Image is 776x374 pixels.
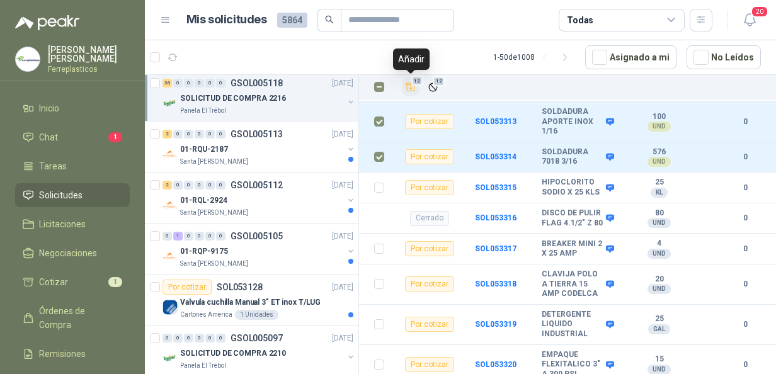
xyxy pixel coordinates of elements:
b: 20 [620,275,699,285]
p: Panela El Trébol [180,361,226,371]
p: SOLICITUD DE COMPRA 2210 [180,348,286,360]
span: 12 [411,76,423,86]
button: Asignado a mi [585,45,676,69]
div: Por cotizar [405,149,454,164]
div: 0 [195,181,204,190]
b: 25 [620,314,699,324]
div: 0 [184,232,193,241]
button: Añadir [402,78,419,96]
div: 0 [205,181,215,190]
div: Todas [567,13,593,27]
p: [PERSON_NAME] [PERSON_NAME] [48,45,130,63]
a: SOL053319 [475,320,516,329]
div: 0 [184,181,193,190]
img: Company Logo [163,249,178,264]
a: Licitaciones [15,212,130,236]
div: 1 [173,232,183,241]
div: 0 [184,334,193,343]
p: Santa [PERSON_NAME] [180,259,248,269]
p: GSOL005112 [231,181,283,190]
b: 0 [729,182,761,194]
div: 0 [216,130,225,139]
p: Santa [PERSON_NAME] [180,208,248,218]
a: SOL053317 [475,244,516,253]
span: Negociaciones [39,246,97,260]
a: SOL053318 [475,280,516,288]
a: SOL053315 [475,183,516,192]
div: UND [648,122,671,132]
button: Ignorar [425,79,442,96]
div: 0 [173,130,183,139]
span: 12 [433,76,445,86]
div: GAL [648,324,670,334]
div: Por cotizar [405,241,454,256]
div: 0 [195,79,204,88]
a: 2 0 0 0 0 0 GSOL005113[DATE] Company Logo01-RQU-2187Santa [PERSON_NAME] [163,127,356,167]
b: CLAVIJA POLO A TIERRA 15 AMP CODELCA [542,269,603,299]
div: 0 [205,130,215,139]
b: 0 [729,319,761,331]
button: No Leídos [687,45,761,69]
div: Por cotizar [405,276,454,292]
span: Órdenes de Compra [39,304,118,332]
div: 0 [205,232,215,241]
a: Solicitudes [15,183,130,207]
div: 0 [205,334,215,343]
div: KL [651,188,668,198]
a: SOL053313 [475,117,516,126]
div: Por cotizar [405,114,454,129]
img: Company Logo [163,147,178,162]
a: Tareas [15,154,130,178]
div: 0 [184,79,193,88]
div: UND [648,157,671,167]
img: Company Logo [163,300,178,315]
div: 0 [216,181,225,190]
a: 0 1 0 0 0 0 GSOL005105[DATE] Company Logo01-RQP-9175Santa [PERSON_NAME] [163,229,356,269]
div: 0 [216,79,225,88]
span: Licitaciones [39,217,86,231]
div: 0 [173,334,183,343]
div: Por cotizar [405,317,454,332]
p: 01-RQP-9175 [180,246,228,258]
b: 100 [620,112,699,122]
div: 2 [163,181,172,190]
img: Company Logo [163,351,178,366]
div: 0 [195,130,204,139]
a: SOL053316 [475,213,516,222]
a: Inicio [15,96,130,120]
b: 576 [620,147,699,157]
div: 0 [163,334,172,343]
div: 0 [216,232,225,241]
span: Solicitudes [39,188,83,202]
b: 0 [729,359,761,371]
div: 1 Unidades [235,310,278,320]
img: Logo peakr [15,15,79,30]
div: Cerrado [410,211,449,226]
div: 0 [195,232,204,241]
a: Chat1 [15,125,130,149]
div: 0 [205,79,215,88]
a: Negociaciones [15,241,130,265]
p: GSOL005097 [231,334,283,343]
a: Órdenes de Compra [15,299,130,337]
div: 0 [173,79,183,88]
a: 2 0 0 0 0 0 GSOL005112[DATE] Company Logo01-RQL-2924Santa [PERSON_NAME] [163,178,356,218]
div: UND [648,218,671,228]
b: SOLDADURA APORTE INOX 1/16 [542,107,603,137]
span: Cotizar [39,275,68,289]
b: 15 [620,354,699,365]
p: Valvula cuchilla Manual 3" ET inox T/LUG [180,297,321,309]
p: [DATE] [332,179,353,191]
div: 0 [216,334,225,343]
a: 0 0 0 0 0 0 GSOL005097[DATE] Company LogoSOLICITUD DE COMPRA 2210Panela El Trébol [163,331,356,371]
p: [DATE] [332,332,353,344]
div: 0 [184,130,193,139]
button: 20 [738,9,761,31]
b: DISCO DE PULIR FLAG 4.1/2" Z 80 [542,208,603,228]
b: 0 [729,278,761,290]
b: SOL053314 [475,152,516,161]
